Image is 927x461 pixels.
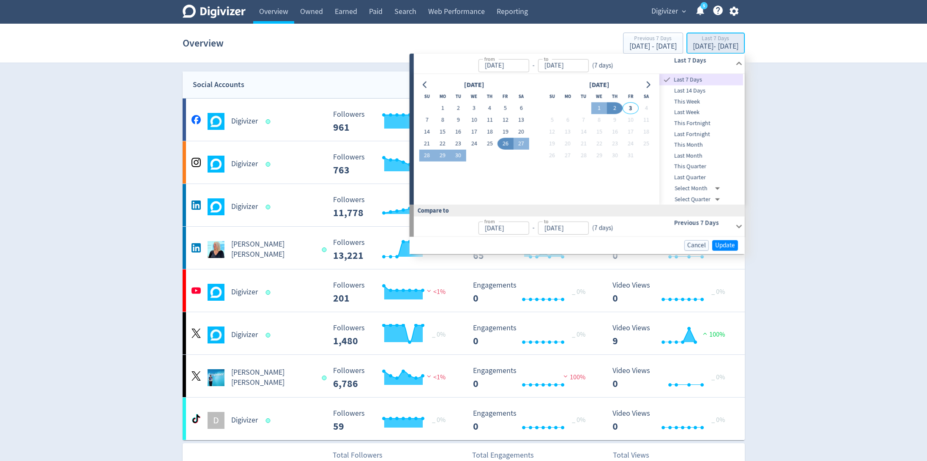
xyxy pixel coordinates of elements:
img: Digivizer undefined [208,113,224,130]
h5: Digivizer [231,330,258,340]
svg: Followers --- [329,324,456,346]
div: Last Month [659,151,743,162]
button: 26 [544,150,560,162]
button: 18 [482,126,498,138]
th: Friday [623,91,638,102]
button: 25 [638,138,654,150]
div: [DATE] [461,80,487,91]
span: This Quarter [659,162,743,171]
button: Previous 7 Days[DATE] - [DATE] [623,33,683,54]
a: Digivizer undefinedDigivizer Followers --- Followers 201 <1% Engagements 0 Engagements 0 _ 0% Vid... [183,269,745,312]
button: 24 [466,138,482,150]
button: 10 [623,114,638,126]
button: 25 [482,138,498,150]
span: <1% [425,373,446,381]
div: Last 14 Days [659,85,743,96]
button: 22 [591,138,607,150]
button: 9 [607,114,623,126]
span: Last Month [659,151,743,161]
span: 100% [701,330,725,339]
span: Data last synced: 3 Oct 2025, 1:01am (AEST) [265,333,273,338]
button: Go to next month [642,79,654,91]
button: 12 [544,126,560,138]
div: ( 7 days ) [588,60,616,70]
button: 15 [435,126,451,138]
div: Last Week [659,107,743,118]
span: Data last synced: 3 Oct 2025, 1:01am (AEST) [322,247,329,252]
button: 29 [591,150,607,162]
div: - [529,60,538,70]
a: 5 [700,2,708,9]
span: Update [715,242,735,249]
nav: presets [659,74,743,205]
button: 19 [544,138,560,150]
span: Data last synced: 3 Oct 2025, 8:02am (AEST) [265,418,273,423]
span: This Week [659,97,743,107]
p: Total Views [613,450,662,461]
svg: Engagements 0 [469,281,596,304]
th: Sunday [419,91,435,102]
button: 2 [451,102,466,114]
button: 1 [435,102,451,114]
button: Digivizer [648,5,688,18]
button: 13 [560,126,576,138]
button: 19 [498,126,513,138]
span: Data last synced: 3 Oct 2025, 9:02am (AEST) [265,205,273,209]
a: Digivizer undefinedDigivizer Followers --- _ 0% Followers 1,480 Engagements 0 Engagements 0 _ 0% ... [183,312,745,354]
button: 15 [591,126,607,138]
span: <1% [425,288,446,296]
button: 17 [466,126,482,138]
th: Saturday [638,91,654,102]
button: 21 [576,138,591,150]
th: Tuesday [451,91,466,102]
button: 6 [560,114,576,126]
div: Last 7 Days [659,74,743,85]
button: 12 [498,114,513,126]
span: 100% [561,373,585,381]
button: 7 [576,114,591,126]
button: 24 [623,138,638,150]
div: [DATE] - [DATE] [629,43,677,50]
svg: Followers --- [329,409,456,432]
div: from-to(7 days)Last 7 Days [414,54,745,74]
button: 8 [591,114,607,126]
span: _ 0% [711,288,725,296]
img: negative-performance.svg [561,373,570,379]
button: 13 [513,114,529,126]
button: 21 [419,138,435,150]
img: Digivizer undefined [208,198,224,215]
th: Friday [498,91,513,102]
button: 9 [451,114,466,126]
button: 22 [435,138,451,150]
p: Total Engagements [472,450,534,461]
div: Last Quarter [659,172,743,183]
div: This Month [659,140,743,151]
label: to [544,218,548,225]
span: _ 0% [572,416,585,424]
span: Last Week [659,108,743,117]
button: 11 [482,114,498,126]
span: _ 0% [572,330,585,339]
th: Saturday [513,91,529,102]
svg: Followers --- [329,153,456,176]
button: 16 [607,126,623,138]
button: 20 [513,126,529,138]
button: 27 [560,150,576,162]
button: 28 [419,150,435,162]
div: This Fortnight [659,118,743,129]
div: This Quarter [659,161,743,172]
h6: Previous 7 Days [674,218,732,228]
span: expand_more [680,8,688,15]
th: Tuesday [576,91,591,102]
div: Last 7 Days [693,36,738,43]
img: Emma Lo Russo undefined [208,241,224,258]
th: Sunday [544,91,560,102]
div: Last Fortnight [659,129,743,140]
div: Select Quarter [675,194,723,205]
div: [DATE] - [DATE] [693,43,738,50]
a: Emma Lo Russo undefined[PERSON_NAME] [PERSON_NAME] Followers --- _ 0% Followers 13,221 Engagement... [183,227,745,269]
button: 8 [435,114,451,126]
span: This Month [659,140,743,150]
img: negative-performance.svg [425,288,433,294]
th: Wednesday [466,91,482,102]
